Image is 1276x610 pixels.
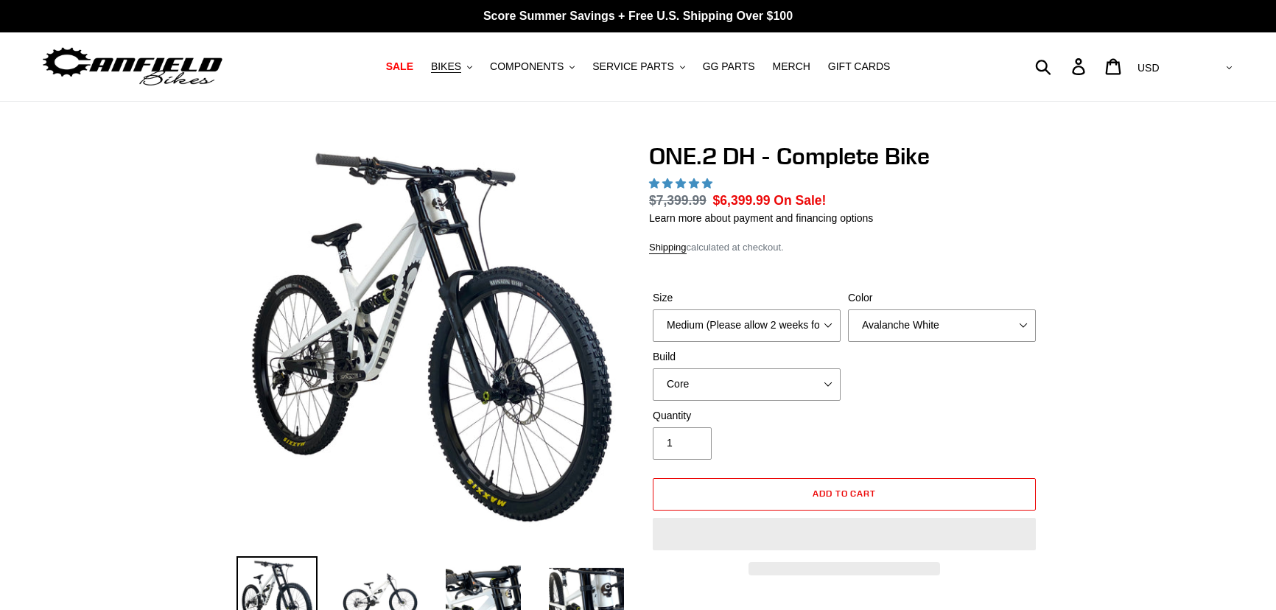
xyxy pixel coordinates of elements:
[592,60,673,73] span: SERVICE PARTS
[653,290,841,306] label: Size
[41,43,225,90] img: Canfield Bikes
[239,145,624,530] img: ONE.2 DH - Complete Bike
[649,178,715,189] span: 5.00 stars
[774,191,826,210] span: On Sale!
[828,60,891,73] span: GIFT CARDS
[713,193,771,208] span: $6,399.99
[1043,50,1081,83] input: Search
[386,60,413,73] span: SALE
[773,60,810,73] span: MERCH
[483,57,582,77] button: COMPONENTS
[585,57,692,77] button: SERVICE PARTS
[649,142,1040,170] h1: ONE.2 DH - Complete Bike
[765,57,818,77] a: MERCH
[703,60,755,73] span: GG PARTS
[821,57,898,77] a: GIFT CARDS
[431,60,461,73] span: BIKES
[649,240,1040,255] div: calculated at checkout.
[424,57,480,77] button: BIKES
[653,478,1036,511] button: Add to cart
[649,242,687,254] a: Shipping
[649,212,873,224] a: Learn more about payment and financing options
[653,349,841,365] label: Build
[848,290,1036,306] label: Color
[379,57,421,77] a: SALE
[813,488,877,499] span: Add to cart
[490,60,564,73] span: COMPONENTS
[695,57,763,77] a: GG PARTS
[653,408,841,424] label: Quantity
[649,193,707,208] s: $7,399.99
